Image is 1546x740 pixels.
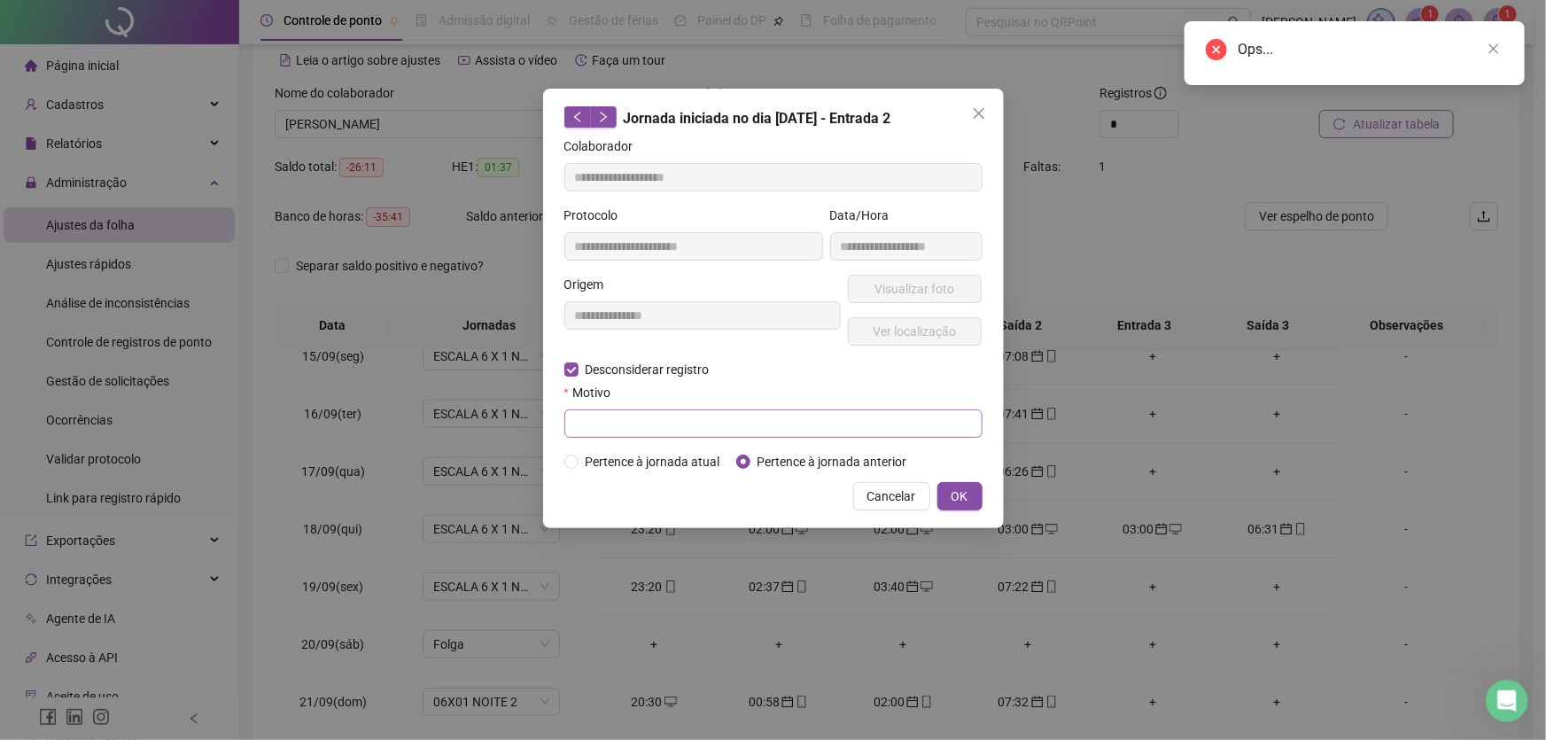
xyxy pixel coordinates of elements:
[590,106,617,128] button: right
[579,360,717,379] span: Desconsiderar registro
[1206,39,1227,60] span: close-circle
[564,275,616,294] label: Origem
[848,317,983,346] button: Ver localização
[1238,39,1503,60] div: Ops...
[867,487,916,506] span: Cancelar
[848,275,983,303] button: Visualizar foto
[571,111,584,123] span: left
[750,452,914,471] span: Pertence à jornada anterior
[965,99,993,128] button: Close
[564,106,983,129] div: Jornada iniciada no dia [DATE] - Entrada 2
[1486,680,1528,722] iframe: Intercom live chat
[853,482,930,510] button: Cancelar
[564,136,645,156] label: Colaborador
[564,106,591,128] button: left
[952,487,968,506] span: OK
[597,111,610,123] span: right
[564,206,630,225] label: Protocolo
[937,482,983,510] button: OK
[564,383,622,402] label: Motivo
[830,206,901,225] label: Data/Hora
[579,452,727,471] span: Pertence à jornada atual
[1484,39,1503,58] a: Close
[972,106,986,121] span: close
[1488,43,1500,55] span: close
